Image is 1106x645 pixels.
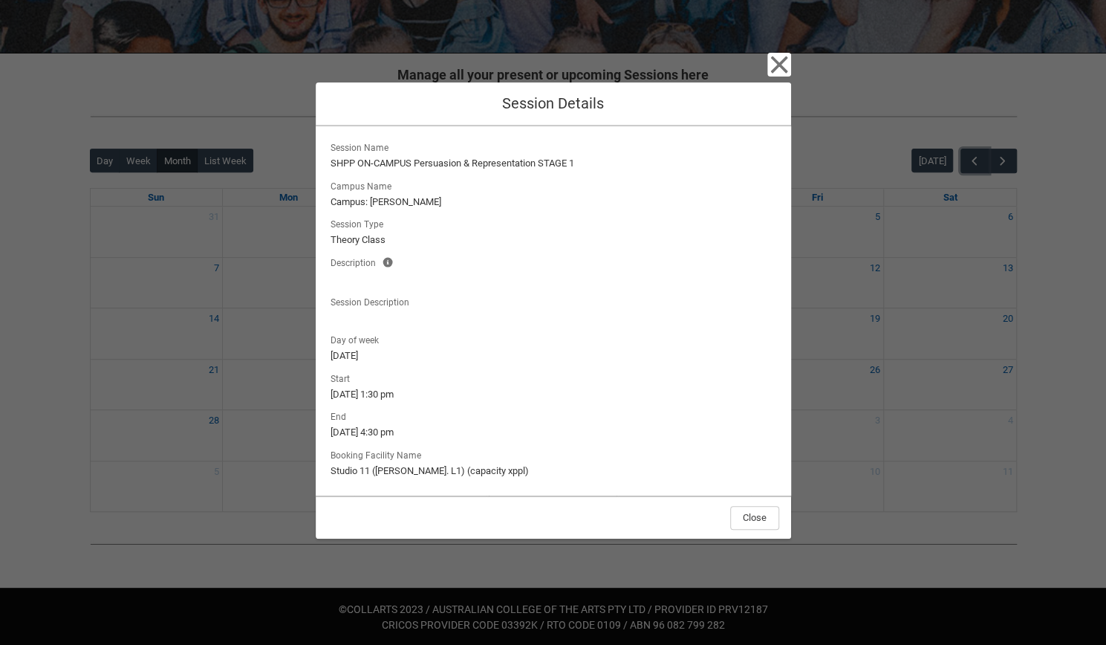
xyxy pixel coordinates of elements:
lightning-formatted-text: Campus: [PERSON_NAME] [331,195,776,210]
span: Description [331,253,382,270]
span: End [331,407,352,424]
span: Booking Facility Name [331,446,427,462]
lightning-formatted-text: SHPP ON-CAMPUS Persuasion & Representation STAGE 1 [331,156,776,171]
lightning-formatted-text: [DATE] 1:30 pm [331,387,776,402]
button: Close [767,53,791,77]
lightning-formatted-text: Theory Class [331,233,776,247]
span: Session Details [502,94,604,112]
span: Day of week [331,331,385,347]
lightning-formatted-text: [DATE] 4:30 pm [331,425,776,440]
span: Session Description [331,293,415,309]
span: Campus Name [331,177,397,193]
span: Session Name [331,138,394,155]
span: Start [331,369,356,386]
lightning-formatted-text: Studio 11 ([PERSON_NAME]. L1) (capacity xppl) [331,464,776,479]
span: Session Type [331,215,389,231]
lightning-formatted-text: [DATE] [331,349,776,363]
button: Close [730,506,779,530]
